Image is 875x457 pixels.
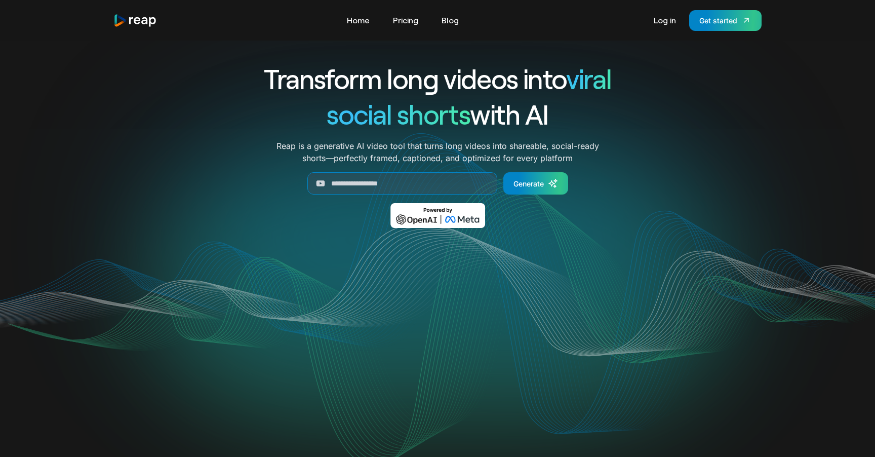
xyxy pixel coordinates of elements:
a: Get started [689,10,762,31]
span: social shorts [327,97,470,130]
div: Generate [513,178,544,189]
div: Get started [699,15,737,26]
h1: Transform long videos into [227,61,648,96]
a: Home [342,12,375,28]
p: Reap is a generative AI video tool that turns long videos into shareable, social-ready shorts—per... [276,140,599,164]
a: Blog [436,12,464,28]
span: viral [566,62,611,95]
img: Powered by OpenAI & Meta [390,203,485,228]
a: Log in [649,12,681,28]
a: Pricing [388,12,423,28]
a: home [113,14,157,27]
h1: with AI [227,96,648,132]
form: Generate Form [227,172,648,195]
img: reap logo [113,14,157,27]
video: Your browser does not support the video tag. [234,243,642,447]
a: Generate [503,172,568,195]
